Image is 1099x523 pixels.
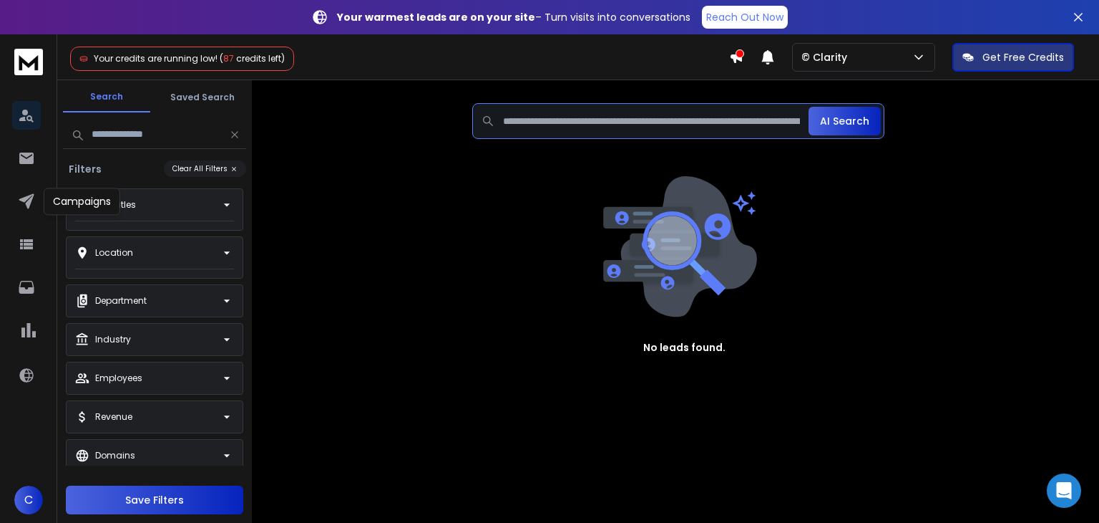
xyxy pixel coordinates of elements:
p: Domains [95,450,135,461]
p: – Turn visits into conversations [337,10,690,24]
p: Get Free Credits [982,50,1064,64]
p: Location [95,247,133,259]
h3: Filters [63,162,107,176]
button: C [14,486,43,514]
p: Revenue [95,411,132,423]
span: ( credits left) [220,52,285,64]
p: © Clarity [801,50,853,64]
button: AI Search [809,107,881,135]
span: 87 [223,52,234,64]
p: Department [95,295,147,307]
img: logo [14,49,43,75]
button: Save Filters [66,486,243,514]
button: Get Free Credits [952,43,1074,72]
img: image [600,176,757,317]
p: Reach Out Now [706,10,783,24]
h1: No leads found. [643,340,726,355]
div: Campaigns [44,188,120,215]
button: Saved Search [159,83,246,112]
a: Reach Out Now [702,6,788,29]
button: Search [63,82,150,112]
p: Industry [95,334,131,345]
p: Employees [95,373,142,384]
div: Open Intercom Messenger [1047,474,1081,508]
button: Clear All Filters [164,160,246,177]
span: Your credits are running low! [94,52,218,64]
strong: Your warmest leads are on your site [337,10,535,24]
